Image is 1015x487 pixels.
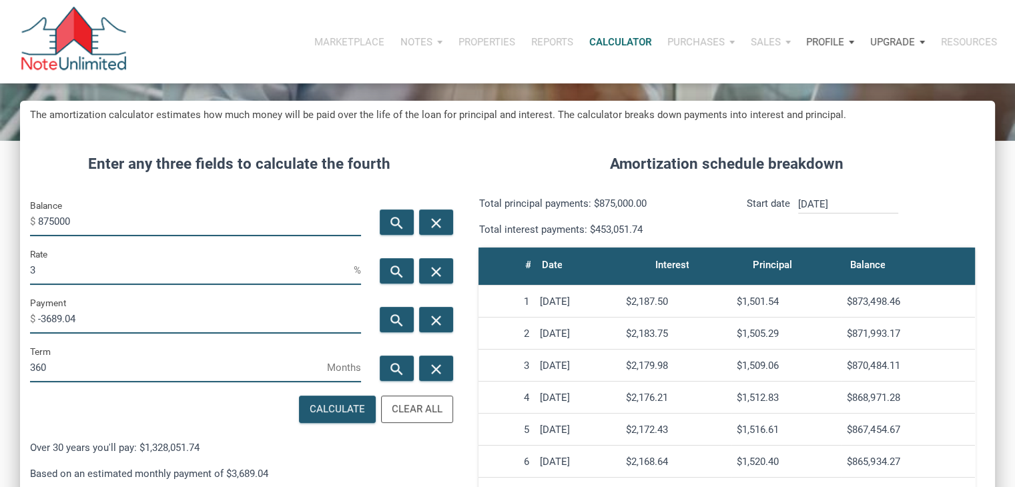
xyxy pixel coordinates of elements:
span: % [354,260,361,281]
div: # [525,256,531,274]
button: Reports [523,22,581,62]
button: Marketplace [306,22,392,62]
div: $1,520.40 [737,456,837,468]
button: search [380,258,414,284]
p: Total principal payments: $875,000.00 [478,195,717,211]
label: Term [30,344,51,360]
div: 4 [484,392,529,404]
div: Date [541,256,562,274]
button: Calculate [299,396,376,423]
span: Months [327,357,361,378]
p: Based on an estimated monthly payment of $3,689.04 [30,466,448,482]
div: Principal [752,256,791,274]
div: $865,934.27 [847,456,970,468]
p: Calculator [589,36,651,48]
i: search [389,215,405,231]
button: Resources [933,22,1005,62]
div: [DATE] [540,456,615,468]
a: Calculator [581,22,659,62]
div: [DATE] [540,424,615,436]
button: search [380,356,414,381]
p: Marketplace [314,36,384,48]
button: Profile [798,22,862,62]
input: Rate [30,255,354,285]
i: close [428,264,444,280]
button: search [380,307,414,332]
p: Resources [941,36,997,48]
p: Upgrade [870,36,915,48]
div: $2,187.50 [626,296,726,308]
div: Clear All [392,402,442,417]
div: Interest [655,256,689,274]
div: $871,993.17 [847,328,970,340]
input: Term [30,352,327,382]
h4: Amortization schedule breakdown [468,153,985,175]
h4: Enter any three fields to calculate the fourth [30,153,448,175]
label: Rate [30,246,47,262]
input: Payment [38,304,361,334]
div: 6 [484,456,529,468]
div: $868,971.28 [847,392,970,404]
label: Balance [30,197,62,213]
i: search [389,361,405,378]
div: $1,509.06 [737,360,837,372]
h5: The amortization calculator estimates how much money will be paid over the life of the loan for p... [30,107,985,123]
button: close [419,258,453,284]
i: close [428,312,444,329]
button: close [419,356,453,381]
div: $870,484.11 [847,360,970,372]
div: $1,516.61 [737,424,837,436]
div: $1,505.29 [737,328,837,340]
div: $2,176.21 [626,392,726,404]
div: 3 [484,360,529,372]
div: $2,179.98 [626,360,726,372]
div: $873,498.46 [847,296,970,308]
img: NoteUnlimited [20,7,127,77]
div: $2,172.43 [626,424,726,436]
span: $ [30,211,38,232]
span: $ [30,308,38,330]
div: 1 [484,296,529,308]
button: close [419,209,453,235]
div: [DATE] [540,328,615,340]
div: $2,183.75 [626,328,726,340]
button: close [419,307,453,332]
i: close [428,361,444,378]
p: Reports [531,36,573,48]
div: Balance [850,256,885,274]
div: $1,501.54 [737,296,837,308]
label: Payment [30,295,66,311]
div: [DATE] [540,296,615,308]
div: $1,512.83 [737,392,837,404]
div: 2 [484,328,529,340]
p: Profile [806,36,844,48]
p: Total interest payments: $453,051.74 [478,221,717,237]
div: 5 [484,424,529,436]
button: Upgrade [862,22,933,62]
div: $867,454.67 [847,424,970,436]
div: Calculate [310,402,365,417]
button: Properties [450,22,523,62]
p: Over 30 years you'll pay: $1,328,051.74 [30,440,448,456]
button: Clear All [381,396,453,423]
i: search [389,312,405,329]
div: $2,168.64 [626,456,726,468]
input: Balance [38,206,361,236]
div: [DATE] [540,360,615,372]
i: search [389,264,405,280]
p: Start date [747,195,790,237]
div: [DATE] [540,392,615,404]
p: Properties [458,36,515,48]
i: close [428,215,444,231]
button: search [380,209,414,235]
